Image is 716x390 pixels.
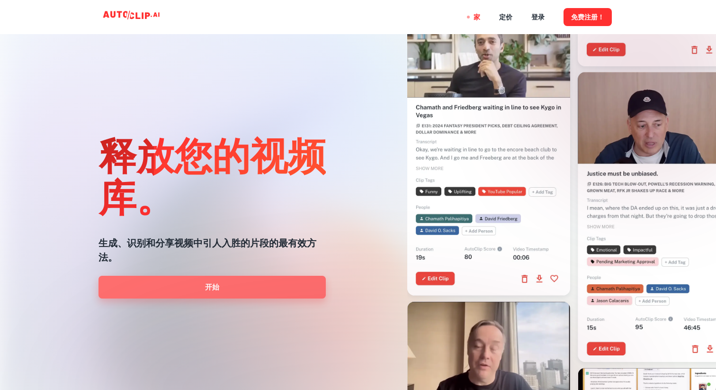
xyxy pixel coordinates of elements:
[499,14,512,21] font: 定价
[98,237,316,263] font: 生成、识别和分享视频中引人入胜的片段的最有效方法。
[474,14,480,21] font: 家
[564,8,612,26] button: 免费注册！
[571,14,604,21] font: 免费注册！
[531,14,545,21] font: 登录
[205,283,219,291] font: 开始
[98,276,326,299] a: 开始
[98,132,326,219] font: 释放您的视频库。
